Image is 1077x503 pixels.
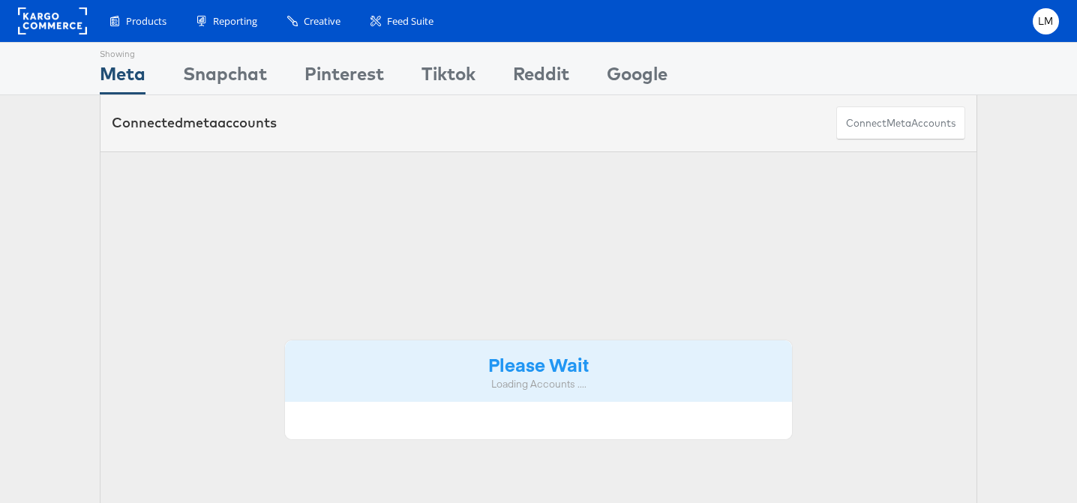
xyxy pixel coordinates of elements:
[183,114,217,131] span: meta
[513,61,569,94] div: Reddit
[213,14,257,28] span: Reporting
[607,61,667,94] div: Google
[1038,16,1054,26] span: LM
[421,61,475,94] div: Tiktok
[126,14,166,28] span: Products
[304,61,384,94] div: Pinterest
[387,14,433,28] span: Feed Suite
[296,377,781,391] div: Loading Accounts ....
[886,116,911,130] span: meta
[100,43,145,61] div: Showing
[488,352,589,376] strong: Please Wait
[304,14,340,28] span: Creative
[100,61,145,94] div: Meta
[836,106,965,140] button: ConnectmetaAccounts
[112,113,277,133] div: Connected accounts
[183,61,267,94] div: Snapchat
